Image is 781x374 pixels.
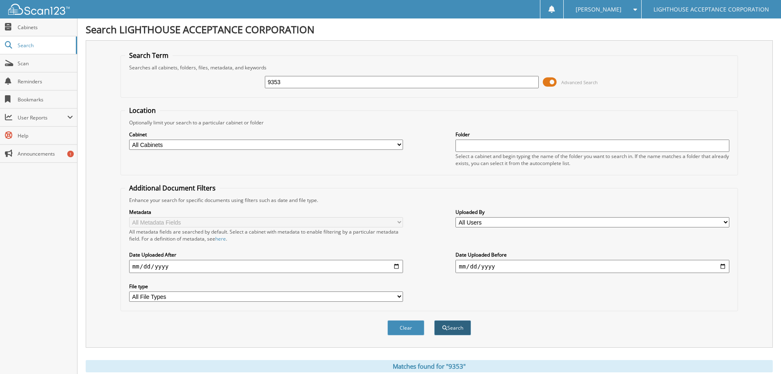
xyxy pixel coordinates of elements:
span: Reminders [18,78,73,85]
h1: Search LIGHTHOUSE ACCEPTANCE CORPORATION [86,23,773,36]
legend: Additional Document Filters [125,184,220,193]
button: Clear [387,320,424,335]
span: Help [18,132,73,139]
div: Enhance your search for specific documents using filters such as date and file type. [125,197,733,204]
label: Folder [455,131,729,138]
div: Matches found for "9353" [86,360,773,372]
a: here [215,235,226,242]
span: Cabinets [18,24,73,31]
legend: Location [125,106,160,115]
div: Select a cabinet and begin typing the name of the folder you want to search in. If the name match... [455,153,729,167]
div: Optionally limit your search to a particular cabinet or folder [125,119,733,126]
div: 1 [67,151,74,157]
div: Searches all cabinets, folders, files, metadata, and keywords [125,64,733,71]
div: All metadata fields are searched by default. Select a cabinet with metadata to enable filtering b... [129,228,403,242]
span: Bookmarks [18,96,73,103]
img: scan123-logo-white.svg [8,4,70,15]
button: Search [434,320,471,335]
span: User Reports [18,114,67,121]
input: end [455,260,729,273]
input: start [129,260,403,273]
span: Announcements [18,150,73,157]
span: [PERSON_NAME] [576,7,622,12]
label: Metadata [129,209,403,216]
span: Scan [18,60,73,67]
label: Date Uploaded Before [455,251,729,258]
label: File type [129,283,403,290]
label: Cabinet [129,131,403,138]
label: Date Uploaded After [129,251,403,258]
span: Advanced Search [561,79,598,85]
span: LIGHTHOUSE ACCEPTANCE CORPORATION [653,7,769,12]
span: Search [18,42,72,49]
legend: Search Term [125,51,173,60]
label: Uploaded By [455,209,729,216]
